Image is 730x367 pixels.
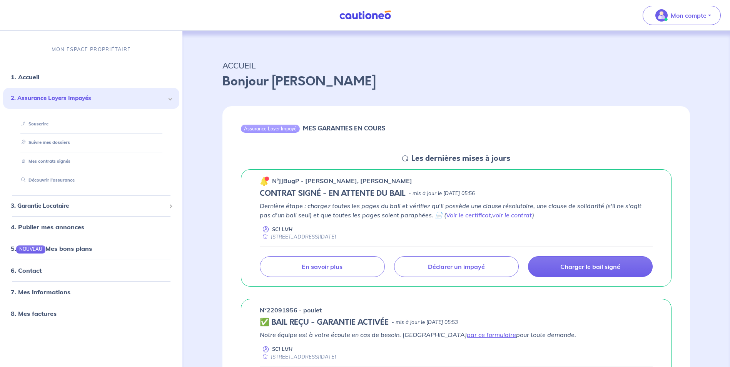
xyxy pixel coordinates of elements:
p: Dernière étape : chargez toutes les pages du bail et vérifiez qu'il possède une clause résolutoir... [260,201,653,220]
a: Découvrir l'assurance [18,177,75,183]
div: 2. Assurance Loyers Impayés [3,88,179,109]
div: Assurance Loyer Impayé [241,125,300,132]
a: Suivre mes dossiers [18,140,70,145]
p: En savoir plus [302,263,342,270]
div: Mes contrats signés [12,155,170,168]
div: Suivre mes dossiers [12,137,170,149]
a: 8. Mes factures [11,310,57,317]
a: Charger le bail signé [528,256,653,277]
img: illu_account_valid_menu.svg [655,9,668,22]
h5: ✅ BAIL REÇU - GARANTIE ACTIVÉE [260,318,389,327]
h6: MES GARANTIES EN COURS [303,125,385,132]
div: [STREET_ADDRESS][DATE] [260,233,336,240]
div: 4. Publier mes annonces [3,220,179,235]
div: [STREET_ADDRESS][DATE] [260,353,336,360]
a: Souscrire [18,121,48,127]
div: Souscrire [12,118,170,130]
p: SCI LMH [272,345,292,353]
a: 7. Mes informations [11,288,70,296]
a: Mes contrats signés [18,159,70,164]
button: illu_account_valid_menu.svgMon compte [643,6,721,25]
a: Voir le certificat [446,211,491,219]
div: 1. Accueil [3,70,179,85]
img: Cautioneo [336,10,394,20]
p: Charger le bail signé [560,263,620,270]
a: 5.NOUVEAUMes bons plans [11,245,92,253]
div: 8. Mes factures [3,306,179,321]
p: SCI LMH [272,226,292,233]
div: 5.NOUVEAUMes bons plans [3,241,179,257]
div: Découvrir l'assurance [12,174,170,187]
div: 7. Mes informations [3,284,179,300]
a: En savoir plus [260,256,384,277]
h5: Les dernières mises à jours [411,154,510,163]
div: 3. Garantie Locataire [3,199,179,214]
div: 6. Contact [3,263,179,278]
span: 2. Assurance Loyers Impayés [11,94,166,103]
a: Déclarer un impayé [394,256,519,277]
a: 1. Accueil [11,73,39,81]
p: n°22091956 - poulet [260,305,322,315]
p: Déclarer un impayé [428,263,485,270]
a: 4. Publier mes annonces [11,224,84,231]
h5: CONTRAT SIGNÉ - EN ATTENTE DU BAIL [260,189,406,198]
a: voir le contrat [492,211,532,219]
p: Notre équipe est à votre écoute en cas de besoin. [GEOGRAPHIC_DATA] pour toute demande. [260,330,653,339]
div: state: CONTRACT-VALIDATED, Context: ,MAYBE-CERTIFICATE,,LESSOR-DOCUMENTS,IS-ODEALIM [260,318,653,327]
a: 6. Contact [11,267,42,274]
a: par ce formulaire [467,331,516,339]
span: 3. Garantie Locataire [11,202,166,210]
p: - mis à jour le [DATE] 05:56 [409,190,475,197]
p: Mon compte [671,11,707,20]
p: ACCUEIL [222,58,690,72]
p: - mis à jour le [DATE] 05:53 [392,319,458,326]
div: state: CONTRACT-SIGNED, Context: MORE-THAN-6-MONTHS,MAYBE-CERTIFICATE,RELATIONSHIP,LESSOR-DOCUMENTS [260,189,653,198]
img: 🔔 [260,177,269,186]
p: Bonjour [PERSON_NAME] [222,72,690,91]
p: n°JJBugP - [PERSON_NAME], [PERSON_NAME] [272,176,412,185]
p: MON ESPACE PROPRIÉTAIRE [52,46,131,53]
